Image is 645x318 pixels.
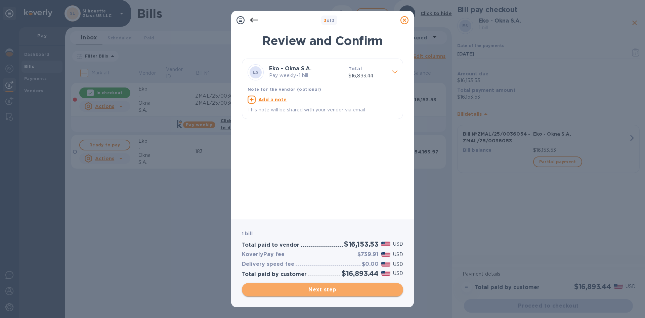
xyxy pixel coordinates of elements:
[362,261,379,268] h3: $0.00
[324,18,327,23] span: 3
[242,242,299,248] h3: Total paid to vendor
[393,241,403,248] p: USD
[393,251,403,258] p: USD
[381,271,390,276] img: USD
[381,262,390,267] img: USD
[342,269,379,278] h2: $16,893.44
[393,270,403,277] p: USD
[324,18,335,23] b: of 3
[258,97,287,102] u: Add a note
[248,87,321,92] b: Note for the vendor (optional)
[242,34,403,48] h1: Review and Confirm
[269,65,311,72] b: Eko - Okna S.A.
[393,261,403,268] p: USD
[344,240,379,248] h2: $16,153.53
[242,231,253,236] b: 1 bill
[348,66,362,71] b: Total
[247,286,398,294] span: Next step
[253,70,259,75] b: ES
[381,242,390,246] img: USD
[242,271,307,278] h3: Total paid by customer
[348,72,387,79] p: $16,893.44
[242,261,294,268] h3: Delivery speed fee
[242,283,403,296] button: Next step
[357,251,379,258] h3: $739.91
[242,251,285,258] h3: KoverlyPay fee
[248,64,397,113] div: ESEko - Okna S.A.Pay weekly•1 billTotal$16,893.44Note for the vendor (optional)Add a noteThis not...
[381,252,390,257] img: USD
[269,72,343,79] p: Pay weekly • 1 bill
[248,106,397,113] p: This note will be shared with your vendor via email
